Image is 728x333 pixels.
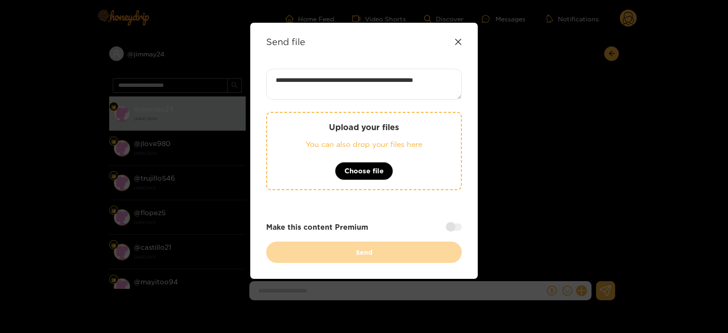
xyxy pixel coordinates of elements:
p: Upload your files [285,122,443,132]
button: Choose file [335,162,393,180]
strong: Make this content Premium [266,222,368,232]
span: Choose file [344,166,384,177]
button: Send [266,242,462,263]
strong: Send file [266,36,305,47]
p: You can also drop your files here [285,139,443,150]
